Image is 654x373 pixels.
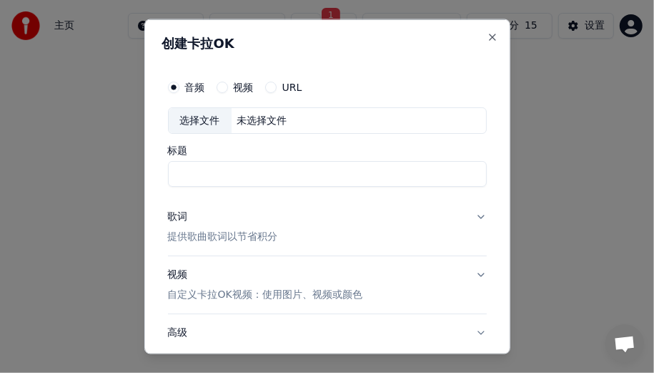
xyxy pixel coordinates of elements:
[169,107,232,133] div: 选择文件
[168,210,188,224] div: 歌词
[282,82,302,92] label: URL
[168,268,362,302] div: 视频
[168,198,487,256] button: 歌词提供歌曲歌词以节省积分
[232,113,293,127] div: 未选择文件
[234,82,254,92] label: 视频
[168,314,487,352] button: 高级
[168,230,278,244] p: 提供歌曲歌词以节省积分
[162,37,492,49] h2: 创建卡拉OK
[168,288,362,302] p: 自定义卡拉OK视频：使用图片、视频或颜色
[168,145,487,155] label: 标题
[185,82,205,92] label: 音频
[168,256,487,314] button: 视频自定义卡拉OK视频：使用图片、视频或颜色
